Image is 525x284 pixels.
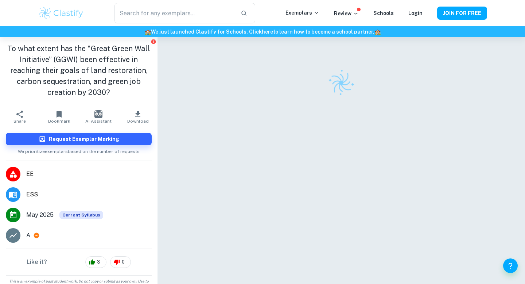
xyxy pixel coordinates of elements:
[151,39,156,44] button: Report issue
[373,10,394,16] a: Schools
[94,110,102,118] img: AI Assistant
[1,28,524,36] h6: We just launched Clastify for Schools. Click to learn how to become a school partner.
[118,107,157,127] button: Download
[39,107,79,127] button: Bookmark
[26,190,152,199] span: ESS
[6,43,152,98] h1: To what extent has the "Great Green Wall Initiative” (GGWI) been effective in reaching their goal...
[145,29,151,35] span: 🏫
[503,258,518,273] button: Help and Feedback
[79,107,118,127] button: AI Assistant
[49,135,119,143] h6: Request Exemplar Marking
[374,29,381,35] span: 🏫
[26,170,152,179] span: EE
[114,3,235,23] input: Search for any exemplars...
[59,211,103,219] div: This exemplar is based on the current syllabus. Feel free to refer to it for inspiration/ideas wh...
[85,256,106,268] div: 3
[59,211,103,219] span: Current Syllabus
[6,133,152,145] button: Request Exemplar Marking
[18,145,140,155] span: We prioritize exemplars based on the number of requests
[285,9,319,17] p: Exemplars
[262,29,273,35] a: here
[13,119,26,124] span: Share
[48,119,70,124] span: Bookmark
[27,258,47,266] h6: Like it?
[118,258,129,266] span: 0
[437,7,487,20] button: JOIN FOR FREE
[93,258,104,266] span: 3
[408,10,423,16] a: Login
[127,119,149,124] span: Download
[38,6,84,20] img: Clastify logo
[334,9,359,18] p: Review
[26,231,30,240] p: A
[85,119,112,124] span: AI Assistant
[26,211,54,219] span: May 2025
[323,65,359,101] img: Clastify logo
[110,256,131,268] div: 0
